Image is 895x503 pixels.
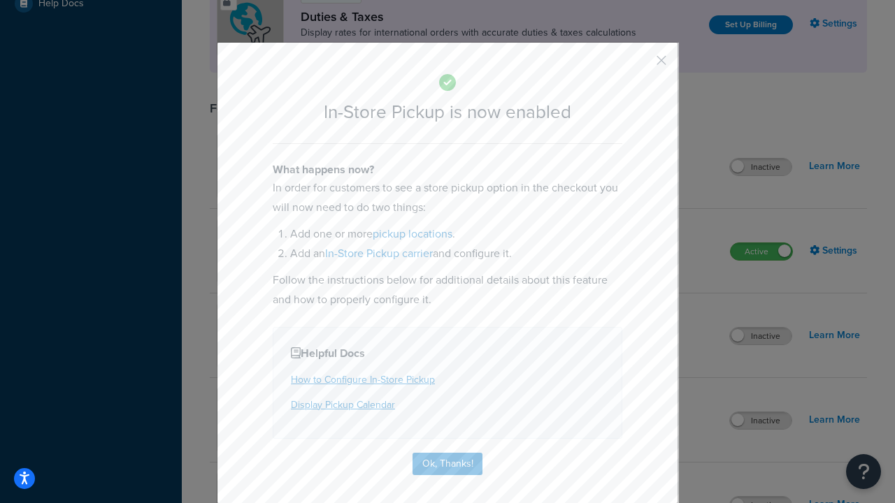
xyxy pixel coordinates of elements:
p: In order for customers to see a store pickup option in the checkout you will now need to do two t... [273,178,622,217]
a: How to Configure In-Store Pickup [291,372,435,387]
li: Add an and configure it. [290,244,622,263]
li: Add one or more . [290,224,622,244]
a: pickup locations [373,226,452,242]
button: Ok, Thanks! [413,453,482,475]
h2: In-Store Pickup is now enabled [273,102,622,122]
p: Follow the instructions below for additional details about this feature and how to properly confi... [273,270,622,309]
h4: What happens now? [273,161,622,178]
a: In-Store Pickup carrier [325,245,433,261]
h4: Helpful Docs [291,345,604,362]
a: Display Pickup Calendar [291,398,395,412]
